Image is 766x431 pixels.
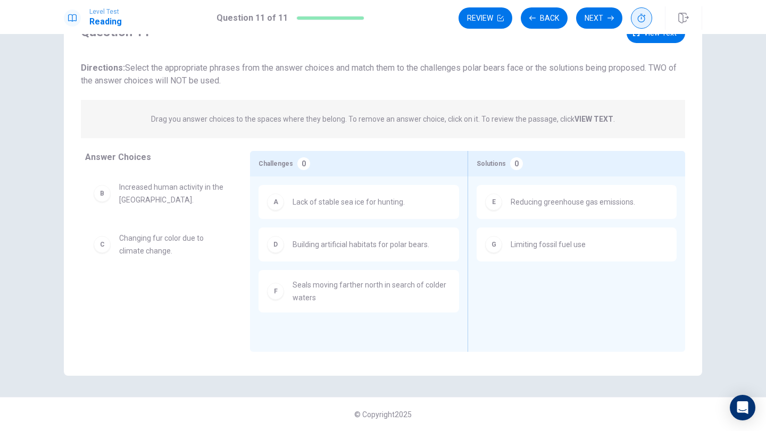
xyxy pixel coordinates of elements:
[89,8,122,15] span: Level Test
[151,113,615,125] p: Drag you answer choices to the spaces where they belong. To remove an answer choice, click on it....
[293,278,451,304] span: Seals moving farther north in search of colder waters
[477,227,677,261] div: GLimiting fossil fuel use
[94,236,111,253] div: C
[217,12,288,24] h1: Question 11 of 11
[267,193,284,210] div: A
[85,152,151,162] span: Answer Choices
[574,115,613,123] strong: VIEW TEXT
[293,196,405,208] span: Lack of stable sea ice for hunting.
[485,236,502,253] div: G
[511,238,586,251] span: Limiting fossil fuel use
[81,63,677,86] span: Select the appropriate phrases from the answer choices and match them to the challenges polar bea...
[119,232,224,257] span: Changing fur color due to climate change.
[477,185,677,219] div: EReducing greenhouse gas emissions.
[85,172,233,215] div: BIncreased human activity in the [GEOGRAPHIC_DATA].
[259,227,459,261] div: DBuilding artificial habitats for polar bears.
[267,283,284,300] div: F
[297,157,310,170] div: 0
[510,157,523,170] div: 0
[459,7,512,29] button: Review
[89,15,122,28] h1: Reading
[485,193,502,210] div: E
[511,196,635,208] span: Reducing greenhouse gas emissions.
[259,157,293,170] span: Challenges
[81,63,125,73] strong: Directions:
[477,157,506,170] span: Solutions
[119,181,224,206] span: Increased human activity in the [GEOGRAPHIC_DATA].
[85,223,233,266] div: CChanging fur color due to climate change.
[267,236,284,253] div: D
[576,7,622,29] button: Next
[354,410,412,419] span: © Copyright 2025
[293,238,429,251] span: Building artificial habitats for polar bears.
[259,270,459,312] div: FSeals moving farther north in search of colder waters
[259,185,459,219] div: ALack of stable sea ice for hunting.
[94,185,111,202] div: B
[730,395,755,420] div: Open Intercom Messenger
[521,7,568,29] button: Back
